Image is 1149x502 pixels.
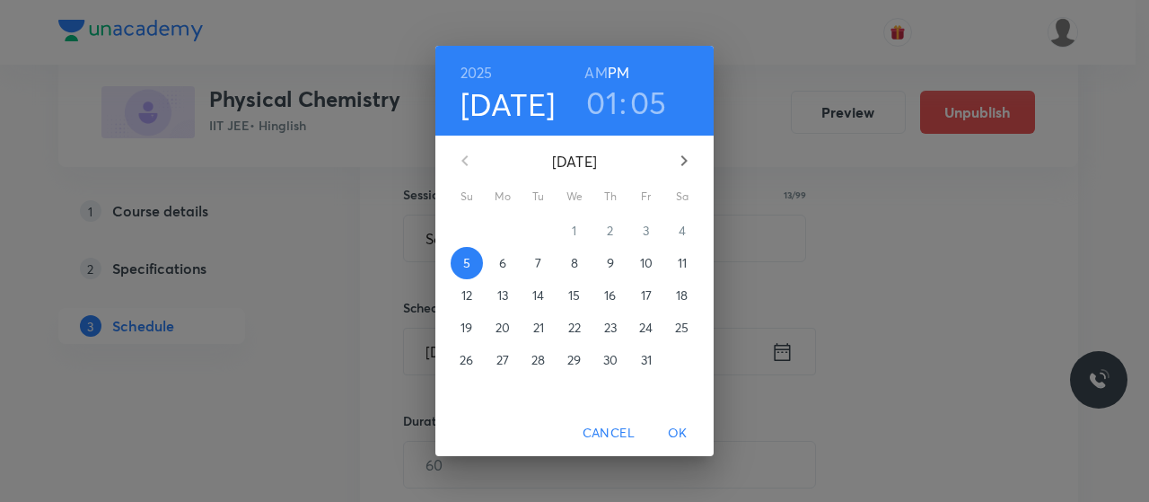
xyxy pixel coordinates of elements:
p: 30 [603,351,618,369]
p: 23 [604,319,617,337]
p: 8 [571,254,578,272]
span: Tu [522,188,555,206]
span: Mo [487,188,519,206]
span: OK [656,422,699,445]
button: 31 [630,344,662,376]
button: 6 [487,247,519,279]
p: 14 [532,286,544,304]
button: 26 [451,344,483,376]
button: 29 [558,344,591,376]
button: 9 [594,247,627,279]
button: 11 [666,247,698,279]
p: 28 [531,351,545,369]
button: 13 [487,279,519,312]
button: 17 [630,279,662,312]
button: 5 [451,247,483,279]
p: 27 [496,351,509,369]
button: 16 [594,279,627,312]
button: 2025 [460,60,493,85]
span: Su [451,188,483,206]
p: 31 [641,351,652,369]
p: 13 [497,286,508,304]
button: 10 [630,247,662,279]
p: 16 [604,286,616,304]
button: 19 [451,312,483,344]
p: 9 [607,254,614,272]
button: 27 [487,344,519,376]
p: 26 [460,351,473,369]
button: 20 [487,312,519,344]
p: 7 [535,254,541,272]
button: 15 [558,279,591,312]
span: Sa [666,188,698,206]
p: 19 [460,319,472,337]
p: 10 [640,254,653,272]
button: 8 [558,247,591,279]
p: 6 [499,254,506,272]
span: Cancel [583,422,635,445]
button: Cancel [575,417,642,450]
p: 17 [641,286,652,304]
p: 20 [496,319,510,337]
p: 12 [461,286,472,304]
p: [DATE] [487,151,662,172]
button: [DATE] [460,85,556,123]
span: Fr [630,188,662,206]
button: 22 [558,312,591,344]
button: 01 [586,84,618,121]
button: 23 [594,312,627,344]
button: 12 [451,279,483,312]
p: 29 [567,351,581,369]
button: 30 [594,344,627,376]
button: OK [649,417,706,450]
button: AM [584,60,607,85]
button: 05 [630,84,667,121]
p: 5 [463,254,470,272]
button: 7 [522,247,555,279]
button: 14 [522,279,555,312]
p: 15 [568,286,580,304]
button: PM [608,60,629,85]
button: 28 [522,344,555,376]
button: 18 [666,279,698,312]
h3: : [619,84,627,121]
button: 21 [522,312,555,344]
p: 18 [676,286,688,304]
p: 24 [639,319,653,337]
button: 25 [666,312,698,344]
button: 24 [630,312,662,344]
p: 21 [533,319,544,337]
p: 25 [675,319,689,337]
p: 11 [678,254,687,272]
span: Th [594,188,627,206]
p: 22 [568,319,581,337]
span: We [558,188,591,206]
